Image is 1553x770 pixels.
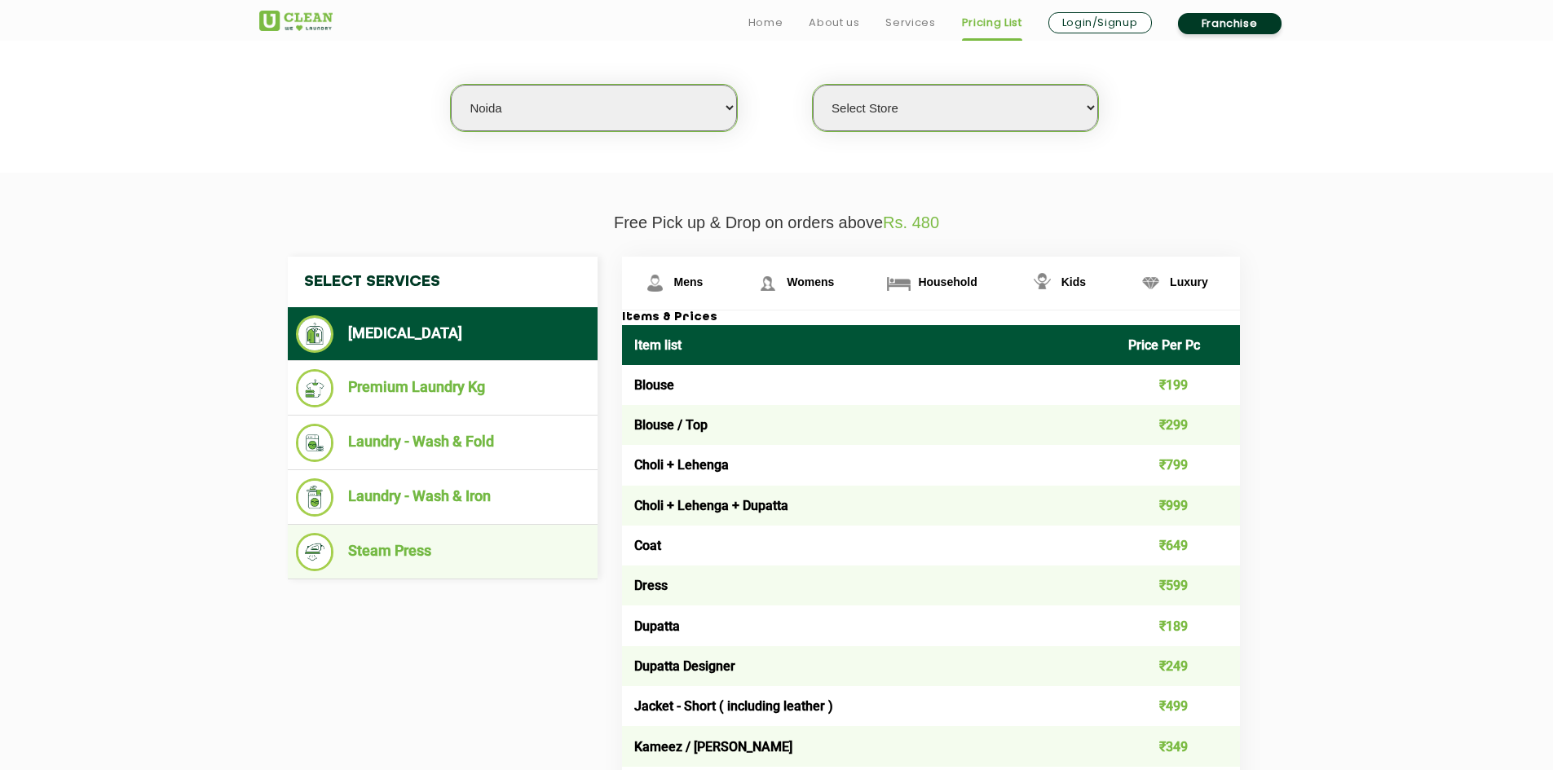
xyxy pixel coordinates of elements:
img: Household [885,269,913,297]
td: Blouse / Top [622,405,1117,445]
li: Laundry - Wash & Iron [296,478,589,517]
td: ₹349 [1116,726,1240,766]
a: Franchise [1178,13,1282,34]
img: Luxury [1136,269,1165,297]
h3: Items & Prices [622,310,1240,325]
span: Mens [674,275,704,288]
img: UClean Laundry and Dry Cleaning [259,11,333,31]
li: [MEDICAL_DATA] [296,315,589,353]
td: ₹249 [1116,646,1240,686]
img: Kids [1028,269,1057,297]
img: Steam Press [296,533,334,571]
img: Mens [641,269,669,297]
td: Choli + Lehenga [622,445,1117,485]
td: Blouse [622,365,1117,405]
td: Kameez / [PERSON_NAME] [622,726,1117,766]
td: Jacket - Short ( including leather ) [622,686,1117,726]
img: Dry Cleaning [296,315,334,353]
span: Household [918,275,977,288]
th: Price Per Pc [1116,325,1240,365]
td: Choli + Lehenga + Dupatta [622,486,1117,526]
td: Dupatta Designer [622,646,1117,686]
li: Laundry - Wash & Fold [296,424,589,462]
span: Rs. 480 [883,213,939,231]
td: ₹799 [1116,445,1240,485]
a: Pricing List [962,13,1022,33]
td: Dress [622,565,1117,605]
h4: Select Services [288,257,598,307]
p: Free Pick up & Drop on orders above [259,213,1295,232]
img: Womens [753,269,782,297]
img: Laundry - Wash & Fold [296,424,334,462]
a: Login/Signup [1048,12,1152,33]
img: Premium Laundry Kg [296,369,334,407]
td: ₹649 [1116,526,1240,565]
td: Dupatta [622,605,1117,645]
a: Services [885,13,935,33]
li: Premium Laundry Kg [296,369,589,407]
td: Coat [622,526,1117,565]
span: Kids [1061,275,1086,288]
td: ₹189 [1116,605,1240,645]
td: ₹299 [1116,405,1240,445]
span: Luxury [1170,275,1208,288]
th: Item list [622,325,1117,365]
img: Laundry - Wash & Iron [296,478,334,517]
span: Womens [787,275,834,288]
a: About us [809,13,859,33]
td: ₹499 [1116,686,1240,726]
td: ₹199 [1116,365,1240,405]
td: ₹599 [1116,565,1240,605]
td: ₹999 [1116,486,1240,526]
a: Home [748,13,783,33]
li: Steam Press [296,533,589,571]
